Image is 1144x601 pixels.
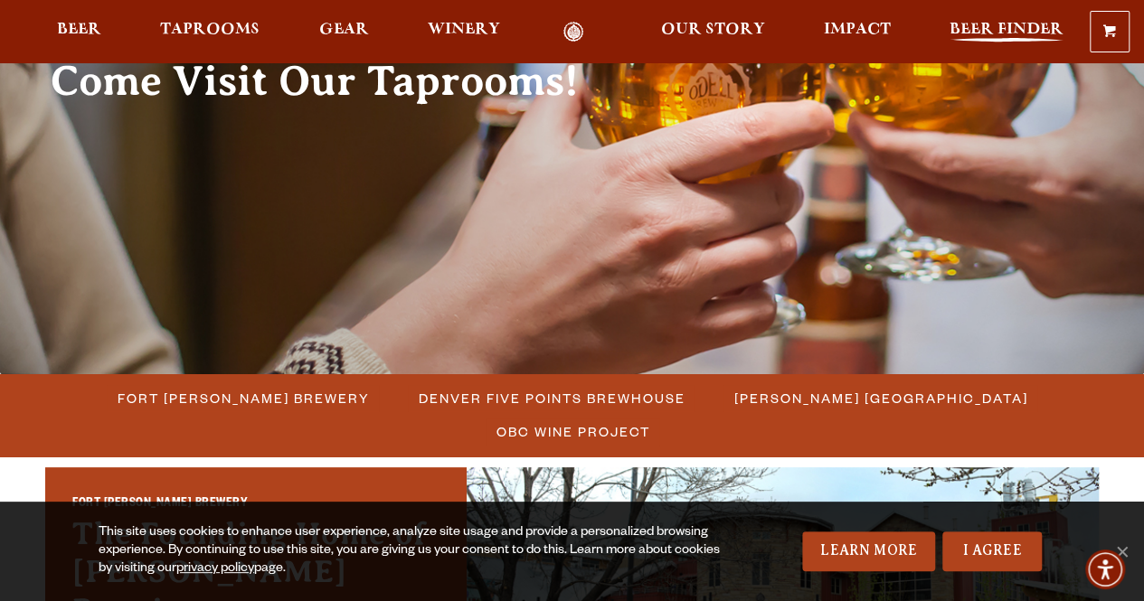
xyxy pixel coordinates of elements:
[419,385,685,411] span: Denver Five Points Brewhouse
[307,22,381,42] a: Gear
[118,385,370,411] span: Fort [PERSON_NAME] Brewery
[1085,549,1125,589] div: Accessibility Menu
[148,22,271,42] a: Taprooms
[496,418,650,445] span: OBC Wine Project
[942,531,1042,571] a: I Agree
[812,22,903,42] a: Impact
[734,385,1028,411] span: [PERSON_NAME] [GEOGRAPHIC_DATA]
[176,562,254,577] a: privacy policy
[99,524,731,578] div: This site uses cookies to enhance user experience, analyze site usage and provide a personalized ...
[160,23,260,37] span: Taprooms
[824,23,891,37] span: Impact
[57,23,101,37] span: Beer
[540,22,608,42] a: Odell Home
[802,531,935,571] a: Learn More
[51,59,615,104] h2: Come Visit Our Taprooms!
[649,22,777,42] a: Our Story
[938,22,1075,42] a: Beer Finder
[319,23,369,37] span: Gear
[72,495,440,516] h2: Fort [PERSON_NAME] Brewery
[408,385,695,411] a: Denver Five Points Brewhouse
[45,22,113,42] a: Beer
[428,23,500,37] span: Winery
[661,23,765,37] span: Our Story
[416,22,512,42] a: Winery
[107,385,379,411] a: Fort [PERSON_NAME] Brewery
[950,23,1064,37] span: Beer Finder
[723,385,1037,411] a: [PERSON_NAME] [GEOGRAPHIC_DATA]
[486,418,659,445] a: OBC Wine Project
